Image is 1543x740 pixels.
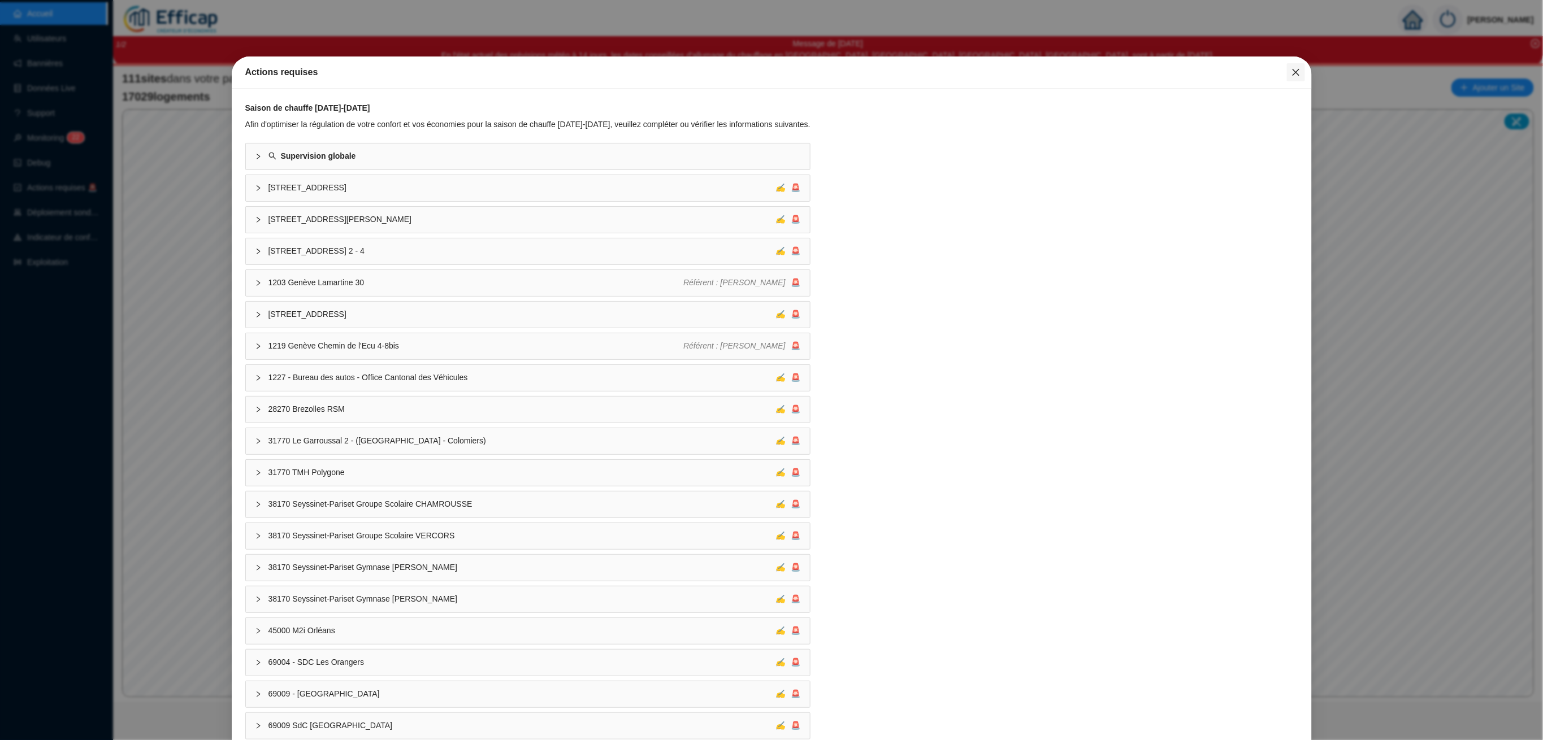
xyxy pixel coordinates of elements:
span: collapsed [255,501,262,508]
div: 🚨 [683,340,801,352]
span: ✍ [776,246,786,255]
span: [STREET_ADDRESS] [268,308,776,320]
div: 69004 - SDC Les Orangers✍🚨 [246,650,810,676]
div: 🚨 [776,625,801,637]
div: 🚨 [776,245,801,257]
div: [STREET_ADDRESS][PERSON_NAME]✍🚨 [246,207,810,233]
span: collapsed [255,533,262,539]
div: 🚨 [776,467,801,478]
span: ✍ [776,658,786,667]
div: Actions requises [245,66,1298,79]
span: ✍ [776,373,786,382]
div: 🚨 [776,372,801,384]
span: collapsed [255,438,262,445]
span: 1203 Genève Lamartine 30 [268,277,684,289]
div: 🚨 [776,593,801,605]
span: collapsed [255,185,262,191]
span: 28270 Brezolles RSM [268,403,776,415]
div: 69009 - [GEOGRAPHIC_DATA]✍🚨 [246,681,810,707]
span: Référent : [PERSON_NAME] [683,341,786,350]
span: 69004 - SDC Les Orangers [268,656,776,668]
span: ✍ [776,721,786,730]
span: 31770 Le Garroussal 2 - ([GEOGRAPHIC_DATA] - Colomiers) [268,435,776,447]
span: Référent : [PERSON_NAME] [683,278,786,287]
span: [STREET_ADDRESS][PERSON_NAME] [268,214,776,225]
span: collapsed [255,406,262,413]
span: ✍ [776,310,786,319]
span: 45000 M2i Orléans [268,625,776,637]
span: 1227 - Bureau des autos - Office Cantonal des Véhicules [268,372,776,384]
span: [STREET_ADDRESS] [268,182,776,194]
span: collapsed [255,153,262,160]
strong: Supervision globale [281,151,356,160]
span: collapsed [255,564,262,571]
span: ✍ [776,404,786,413]
span: 31770 TMH Polygone [268,467,776,478]
span: ✍ [776,183,786,192]
span: 69009 - [GEOGRAPHIC_DATA] [268,688,776,700]
div: 🚨 [683,277,801,289]
div: 🚨 [776,498,801,510]
div: 1203 Genève Lamartine 30Référent : [PERSON_NAME]🚨 [246,270,810,296]
div: 69009 SdC [GEOGRAPHIC_DATA]✍🚨 [246,713,810,739]
span: search [268,152,276,160]
div: 38170 Seyssinet-Pariset Gymnase [PERSON_NAME]✍🚨 [246,555,810,581]
span: collapsed [255,659,262,666]
div: 🚨 [776,182,801,194]
div: 31770 Le Garroussal 2 - ([GEOGRAPHIC_DATA] - Colomiers)✍🚨 [246,428,810,454]
span: [STREET_ADDRESS] 2 - 4 [268,245,776,257]
div: 28270 Brezolles RSM✍🚨 [246,397,810,423]
span: 38170 Seyssinet-Pariset Gymnase [PERSON_NAME] [268,593,776,605]
button: Close [1287,63,1305,81]
span: ✍ [776,626,786,635]
div: 🚨 [776,656,801,668]
span: collapsed [255,216,262,223]
div: 38170 Seyssinet-Pariset Groupe Scolaire VERCORS✍🚨 [246,523,810,549]
span: ✍ [776,594,786,603]
div: [STREET_ADDRESS]✍🚨 [246,302,810,328]
span: 69009 SdC [GEOGRAPHIC_DATA] [268,720,776,732]
span: ✍ [776,215,786,224]
div: 38170 Seyssinet-Pariset Groupe Scolaire CHAMROUSSE✍🚨 [246,491,810,517]
span: 38170 Seyssinet-Pariset Groupe Scolaire CHAMROUSSE [268,498,776,510]
div: Supervision globale [246,143,810,169]
span: collapsed [255,722,262,729]
span: ✍ [776,499,786,508]
span: collapsed [255,596,262,603]
div: Afin d'optimiser la régulation de votre confort et vos économies pour la saison de chauffe [DATE]... [245,119,810,130]
div: 38170 Seyssinet-Pariset Gymnase [PERSON_NAME]✍🚨 [246,586,810,612]
span: 1219 Genève Chemin de l'Ecu 4-8bis [268,340,684,352]
div: 🚨 [776,435,801,447]
div: 🚨 [776,214,801,225]
div: 1227 - Bureau des autos - Office Cantonal des Véhicules✍🚨 [246,365,810,391]
span: close [1291,68,1301,77]
span: collapsed [255,691,262,698]
span: collapsed [255,375,262,381]
div: [STREET_ADDRESS] 2 - 4✍🚨 [246,238,810,264]
div: 1219 Genève Chemin de l'Ecu 4-8bisRéférent : [PERSON_NAME]🚨 [246,333,810,359]
div: [STREET_ADDRESS]✍🚨 [246,175,810,201]
strong: Saison de chauffe [DATE]-[DATE] [245,103,370,112]
span: ✍ [776,468,786,477]
div: 🚨 [776,530,801,542]
span: 38170 Seyssinet-Pariset Groupe Scolaire VERCORS [268,530,776,542]
div: 🚨 [776,403,801,415]
span: ✍ [776,531,786,540]
span: collapsed [255,343,262,350]
span: 38170 Seyssinet-Pariset Gymnase [PERSON_NAME] [268,561,776,573]
div: 🚨 [776,308,801,320]
span: collapsed [255,248,262,255]
span: ✍ [776,689,786,698]
span: collapsed [255,628,262,634]
span: Fermer [1287,68,1305,77]
span: ✍ [776,436,786,445]
div: 31770 TMH Polygone✍🚨 [246,460,810,486]
div: 45000 M2i Orléans✍🚨 [246,618,810,644]
div: 🚨 [776,561,801,573]
div: 🚨 [776,720,801,732]
div: 🚨 [776,688,801,700]
span: collapsed [255,280,262,286]
span: collapsed [255,469,262,476]
span: collapsed [255,311,262,318]
span: ✍ [776,563,786,572]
